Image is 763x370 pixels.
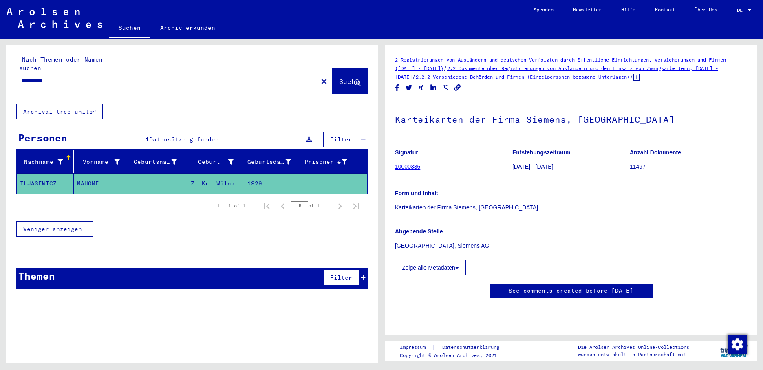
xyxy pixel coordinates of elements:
button: Previous page [275,198,291,214]
span: / [630,73,633,80]
button: Archival tree units [16,104,103,119]
span: Suche [339,77,359,86]
span: Weniger anzeigen [23,225,82,233]
a: 2.2.2 Verschiedene Behörden und Firmen (Einzelpersonen-bezogene Unterlagen) [416,74,630,80]
span: Datensätze gefunden [149,136,219,143]
div: Vorname [77,155,130,168]
button: Share on LinkedIn [429,83,438,93]
button: Copy link [453,83,462,93]
div: Geburtsname [134,155,187,168]
button: Filter [323,270,359,285]
img: yv_logo.png [719,341,749,361]
img: Zustimmung ändern [728,335,747,354]
div: Prisoner # [304,155,358,168]
button: Clear [316,73,332,89]
p: Copyright © Arolsen Archives, 2021 [400,352,509,359]
button: Share on Twitter [405,83,413,93]
p: Die Arolsen Archives Online-Collections [578,344,689,351]
button: Weniger anzeigen [16,221,93,237]
mat-header-cell: Prisoner # [301,150,368,173]
div: Prisoner # [304,158,348,166]
p: [DATE] - [DATE] [512,163,629,171]
div: Geburt‏ [191,158,234,166]
mat-cell: MAHOME [74,174,131,194]
span: / [443,64,447,72]
div: Geburtsdatum [247,158,291,166]
img: Arolsen_neg.svg [7,8,102,28]
mat-cell: Z. Kr. Wilna [187,174,245,194]
div: Themen [18,269,55,283]
p: wurden entwickelt in Partnerschaft mit [578,351,689,358]
b: Form und Inhalt [395,190,438,196]
mat-header-cell: Vorname [74,150,131,173]
p: [GEOGRAPHIC_DATA], Siemens AG [395,242,747,250]
span: Filter [330,136,352,143]
mat-header-cell: Geburtsname [130,150,187,173]
button: Next page [332,198,348,214]
mat-header-cell: Geburt‏ [187,150,245,173]
div: Personen [18,130,67,145]
button: Last page [348,198,364,214]
a: Archiv erkunden [150,18,225,37]
a: 2 Registrierungen von Ausländern und deutschen Verfolgten durch öffentliche Einrichtungen, Versic... [395,57,726,71]
div: Nachname [20,158,63,166]
div: | [400,343,509,352]
div: Vorname [77,158,120,166]
button: Filter [323,132,359,147]
div: of 1 [291,202,332,209]
button: Share on Xing [417,83,426,93]
a: 2.2 Dokumente über Registrierungen von Ausländern und den Einsatz von Zwangsarbeitern, [DATE] - [... [395,65,718,80]
span: DE [737,7,746,13]
span: 1 [146,136,149,143]
div: Nachname [20,155,73,168]
button: First page [258,198,275,214]
mat-header-cell: Geburtsdatum [244,150,301,173]
a: See comments created before [DATE] [509,286,633,295]
mat-header-cell: Nachname [17,150,74,173]
mat-cell: ILJASEWICZ [17,174,74,194]
mat-cell: 1929 [244,174,301,194]
div: Geburtsname [134,158,177,166]
a: Datenschutzerklärung [436,343,509,352]
mat-label: Nach Themen oder Namen suchen [19,56,103,72]
p: Karteikarten der Firma Siemens, [GEOGRAPHIC_DATA] [395,203,747,212]
div: Geburtsdatum [247,155,301,168]
button: Suche [332,68,368,94]
div: Geburt‏ [191,155,244,168]
b: Signatur [395,149,418,156]
h1: Karteikarten der Firma Siemens, [GEOGRAPHIC_DATA] [395,101,747,137]
button: Zeige alle Metadaten [395,260,466,275]
span: Filter [330,274,352,281]
span: / [412,73,416,80]
a: Impressum [400,343,432,352]
b: Anzahl Dokumente [630,149,681,156]
button: Share on Facebook [393,83,401,93]
b: Abgebende Stelle [395,228,443,235]
button: Share on WhatsApp [441,83,450,93]
p: 11497 [630,163,747,171]
a: 10000336 [395,163,420,170]
mat-icon: close [319,77,329,86]
div: 1 – 1 of 1 [217,202,245,209]
b: Entstehungszeitraum [512,149,570,156]
a: Suchen [109,18,150,39]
